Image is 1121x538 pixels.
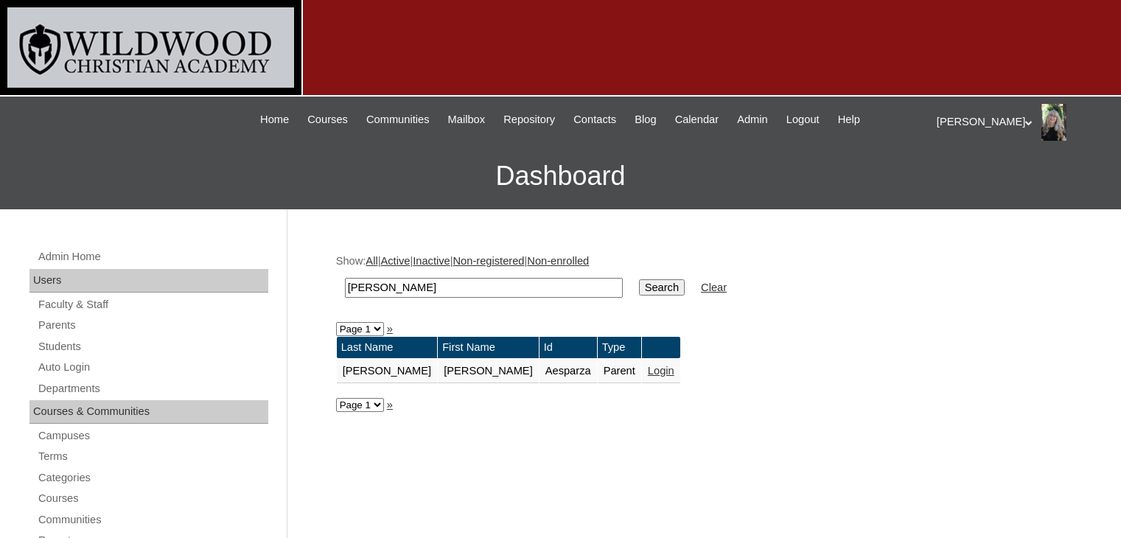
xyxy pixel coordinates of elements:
span: Repository [503,111,555,128]
a: Departments [37,380,268,398]
a: Faculty & Staff [37,296,268,314]
a: Auto Login [37,358,268,377]
a: Admin [730,111,775,128]
a: Non-enrolled [527,255,589,267]
td: Last Name [337,337,438,358]
a: All [366,255,377,267]
a: » [387,399,393,411]
a: Non-registered [453,255,525,267]
a: Communities [37,511,268,529]
a: Blog [627,111,663,128]
a: Active [380,255,410,267]
td: Aesparza [539,359,597,384]
a: Communities [359,111,437,128]
img: Dena Hohl [1041,104,1066,141]
a: Students [37,338,268,356]
a: Inactive [413,255,450,267]
div: [PERSON_NAME] [937,104,1106,141]
a: Calendar [668,111,726,128]
a: Parents [37,316,268,335]
a: Mailbox [441,111,493,128]
a: Courses [37,489,268,508]
a: Logout [779,111,827,128]
a: » [387,323,393,335]
span: Logout [786,111,820,128]
a: Repository [496,111,562,128]
a: Categories [37,469,268,487]
td: Parent [598,359,641,384]
span: Calendar [675,111,719,128]
img: logo-white.png [7,7,294,88]
a: Clear [701,282,727,293]
a: Contacts [566,111,624,128]
a: Terms [37,447,268,466]
span: Help [838,111,860,128]
a: Help [831,111,867,128]
td: Type [598,337,641,358]
a: Login [648,365,674,377]
td: First Name [438,337,539,358]
span: Admin [737,111,768,128]
span: Blog [635,111,656,128]
input: Search [345,278,623,298]
td: [PERSON_NAME] [337,359,438,384]
td: Id [539,337,597,358]
a: Courses [300,111,355,128]
span: Mailbox [448,111,486,128]
div: Courses & Communities [29,400,268,424]
input: Search [639,279,685,296]
span: Communities [366,111,430,128]
a: Home [253,111,296,128]
span: Home [260,111,289,128]
span: Courses [307,111,348,128]
a: Campuses [37,427,268,445]
a: Admin Home [37,248,268,266]
span: Contacts [573,111,616,128]
td: [PERSON_NAME] [438,359,539,384]
h3: Dashboard [7,143,1114,209]
div: Show: | | | | [336,254,1066,306]
div: Users [29,269,268,293]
